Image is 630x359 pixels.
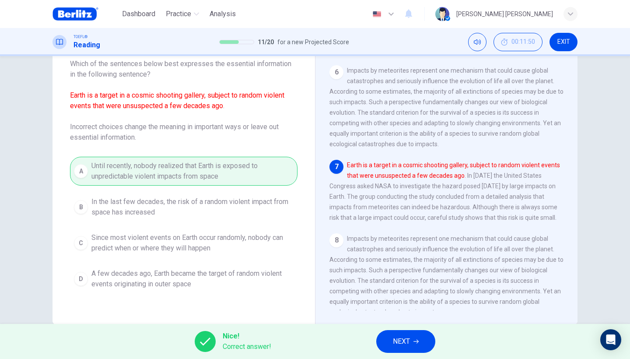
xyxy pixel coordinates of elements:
span: Dashboard [122,9,155,19]
font: Earth is a target in a cosmic shooting gallery, subject to random violent events that were unsusp... [70,91,284,110]
div: Mute [468,33,486,51]
img: Berlitz Brasil logo [52,5,98,23]
span: EXIT [557,39,570,46]
button: Dashboard [119,6,159,22]
span: Nice! [223,331,271,341]
div: 8 [329,233,343,247]
button: 00:11:50 [493,33,542,51]
font: Earth is a target in a cosmic shooting gallery, subject to random violent events that were unsusp... [347,162,560,179]
a: Berlitz Brasil logo [52,5,119,23]
div: 6 [329,65,343,79]
button: Practice [162,6,203,22]
h1: Reading [73,40,100,50]
span: . In [DATE] the United States Congress asked NASA to investigate the hazard posed [DATE] by large... [329,162,560,221]
button: EXIT [549,33,577,51]
div: Open Intercom Messenger [600,329,621,350]
button: Analysis [206,6,239,22]
span: Analysis [210,9,236,19]
span: Practice [166,9,191,19]
img: en [371,11,382,18]
span: Correct answer! [223,341,271,352]
span: for a new Projected Score [277,37,349,47]
div: 7 [329,160,343,174]
span: 00:11:50 [511,39,535,46]
div: Hide [493,33,542,51]
img: Profile picture [435,7,449,21]
div: [PERSON_NAME] [PERSON_NAME] [456,9,553,19]
span: Which of the sentences below best expresses the essential information in the following sentence? ... [70,59,297,143]
span: NEXT [393,335,410,348]
button: NEXT [376,330,435,353]
span: Impacts by meteorites represent one mechanism that could cause global catastrophes and seriously ... [329,235,563,316]
span: 11 / 20 [258,37,274,47]
span: Impacts by meteorites represent one mechanism that could cause global catastrophes and seriously ... [329,67,563,148]
span: TOEFL® [73,34,87,40]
